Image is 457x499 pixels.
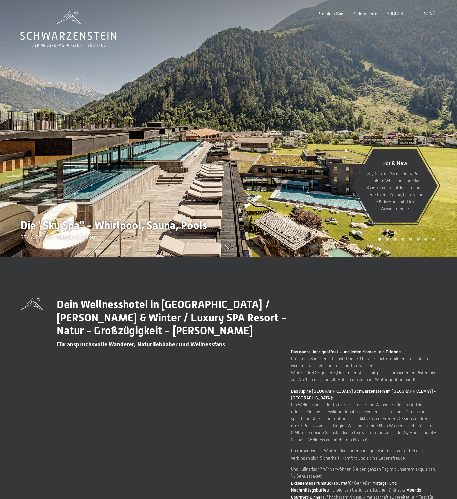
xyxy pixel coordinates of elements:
[291,447,437,461] p: Ob romantischer Winterurlaub oder sonniger Sommertraum – bei uns verbinden sich Sicherheit, Komfo...
[291,348,437,383] p: Frühling - Sommer - Herbst: Über 80 bewirtschaftete Almen und Hütten warten darauf, von Ihnen ero...
[382,160,407,166] span: Hot & New
[291,480,348,486] strong: Exzellentes Frühstücksbuffet
[432,238,435,241] div: Carousel Page 8
[352,148,438,223] a: Hot & New Sky Spa mit 23m Infinity Pool, großem Whirlpool und Sky-Sauna, Sauna Outdoor Lounge, ne...
[386,238,389,241] div: Carousel Page 2
[424,11,435,16] span: Menü
[291,349,403,354] strong: Das ganze Jahr geöffnet – und jeden Moment ein Erlebnis!
[291,388,436,400] strong: Das Alpine [GEOGRAPHIC_DATA] Schwarzenstein im [GEOGRAPHIC_DATA] – [GEOGRAPHIC_DATA]:
[417,238,420,241] div: Carousel Page 6
[291,388,437,443] p: Ein Wellnesshotel der Extraklasse, das keine Wünsche offen lässt. Hier erleben Sie unvergessliche...
[353,11,377,16] a: Bildergalerie
[365,170,424,212] p: Sky Spa mit 23m Infinity Pool, großem Whirlpool und Sky-Sauna, Sauna Outdoor Lounge, neue Event-S...
[394,238,397,241] div: Carousel Page 3
[378,238,381,241] div: Carousel Page 1 (Current Slide)
[401,238,404,241] div: Carousel Page 4
[57,341,225,348] span: Für anspruchsvolle Wanderer, Naturliebhaber und Wellnessfans
[409,238,412,241] div: Carousel Page 5
[424,238,427,241] div: Carousel Page 7
[376,238,435,241] div: Carousel Pagination
[57,298,287,337] span: Dein Wellnesshotel in [GEOGRAPHIC_DATA] / [PERSON_NAME] & Winter / Luxury SPA Resort - Natur - Gr...
[317,11,343,16] a: Premium Spa
[387,11,403,16] a: BUCHEN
